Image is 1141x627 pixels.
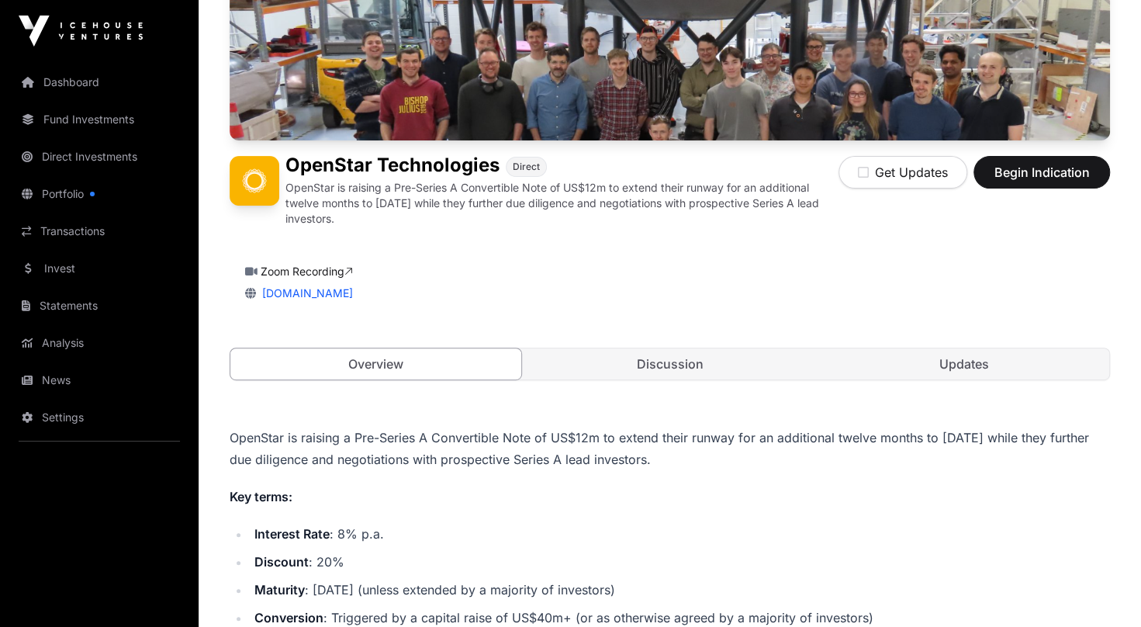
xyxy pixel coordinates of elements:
p: OpenStar is raising a Pre-Series A Convertible Note of US$12m to extend their runway for an addit... [285,180,838,227]
a: Statements [12,289,186,323]
a: News [12,363,186,397]
strong: Discount [254,554,309,570]
p: OpenStar is raising a Pre-Series A Convertible Note of US$12m to extend their runway for an addit... [230,427,1110,470]
iframe: Chat Widget [1063,553,1141,627]
strong: Key terms: [230,489,292,504]
li: : [DATE] (unless extended by a majority of investors) [250,579,1110,601]
a: Begin Indication [973,171,1110,187]
h1: OpenStar Technologies [285,156,500,177]
span: Direct [513,161,540,173]
a: Dashboard [12,65,186,99]
li: : 20% [250,551,1110,573]
a: Updates [818,348,1109,379]
strong: Maturity [254,582,305,598]
img: OpenStar Technologies [230,156,279,206]
button: Begin Indication [973,156,1110,189]
strong: Conversion [254,610,323,625]
span: Begin Indication [993,163,1091,182]
a: Transactions [12,214,186,248]
a: Portfolio [12,177,186,211]
a: Invest [12,251,186,286]
a: Analysis [12,326,186,360]
li: : 8% p.a. [250,523,1110,545]
a: Fund Investments [12,102,186,137]
nav: Tabs [230,348,1109,379]
a: Overview [230,348,522,380]
a: [DOMAIN_NAME] [256,286,353,300]
button: Get Updates [838,156,967,189]
img: Icehouse Ventures Logo [19,16,143,47]
strong: Interest Rate [254,526,330,542]
a: Direct Investments [12,140,186,174]
a: Settings [12,400,186,435]
a: Zoom Recording [261,265,353,278]
a: Discussion [524,348,815,379]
